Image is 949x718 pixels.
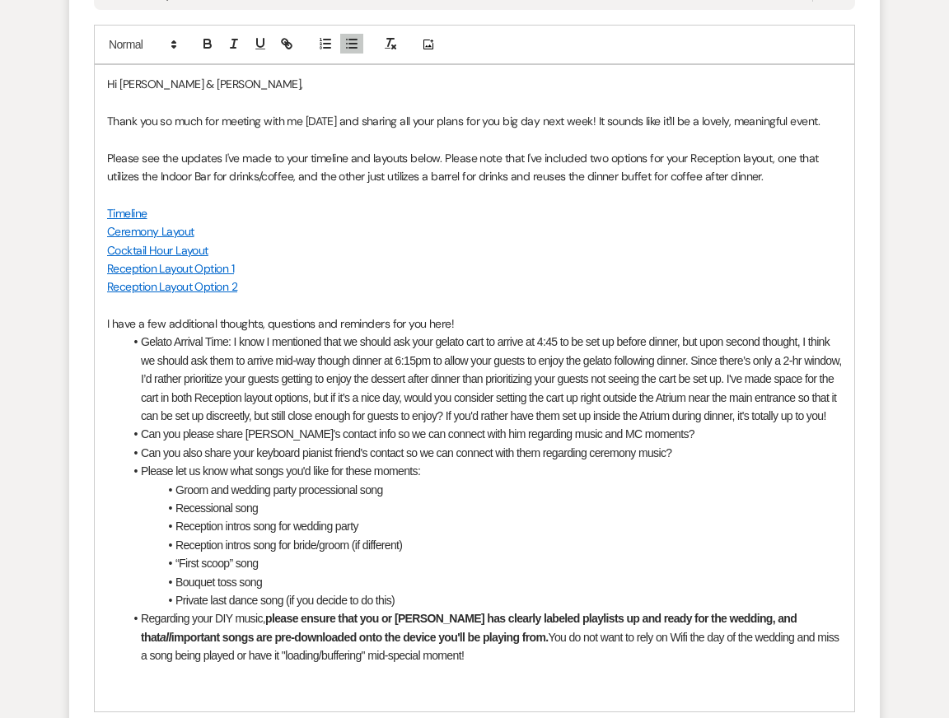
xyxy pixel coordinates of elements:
em: all [160,631,171,644]
li: Bouquet toss song [124,573,842,591]
li: Private last dance song (if you decide to do this) [124,591,842,609]
a: Timeline [107,206,147,221]
strong: please ensure that you or [PERSON_NAME] has clearly labeled playlists up and ready for the weddin... [141,612,799,643]
li: Recessional song [124,499,842,517]
p: Please see the updates I've made to your timeline and layouts below. Please note that I've includ... [107,149,842,186]
li: Groom and wedding party processional song [124,481,842,499]
a: Ceremony Layout [107,224,194,239]
li: Regarding your DIY music, You do not want to rely on Wifi the day of the wedding and miss a song ... [124,609,842,664]
li: Gelato Arrival Time: I know I mentioned that we should ask your gelato cart to arrive at 4:45 to ... [124,333,842,425]
li: Reception intros song for bride/groom (if different) [124,536,842,554]
li: “First scoop” song [124,554,842,572]
li: Can you please share [PERSON_NAME]'s contact info so we can connect with him regarding music and ... [124,425,842,443]
a: Reception Layout Option 1 [107,261,234,276]
li: Reception intros song for wedding party [124,517,842,535]
a: Cocktail Hour Layout [107,243,208,258]
a: Reception Layout Option 2 [107,279,237,294]
p: Thank you so much for meeting with me [DATE] and sharing all your plans for you big day next week... [107,112,842,130]
p: Hi [PERSON_NAME] & [PERSON_NAME], [107,75,842,93]
p: I have a few additional thoughts, questions and reminders for you here! [107,315,842,333]
li: Please let us know what songs you'd like for these moments: [124,462,842,480]
li: Can you also share your keyboard pianist friend's contact so we can connect with them regarding c... [124,444,842,462]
